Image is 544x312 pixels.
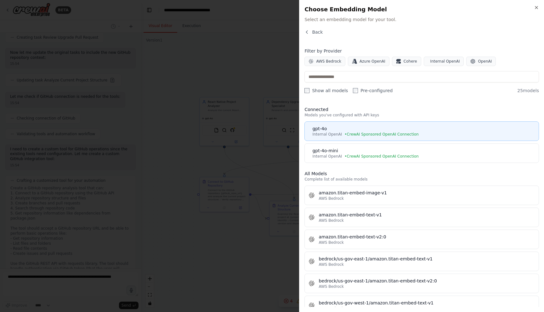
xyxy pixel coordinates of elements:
span: AWS Bedrock [319,306,344,311]
div: gpt-4o-mini [312,148,535,154]
div: amazon.titan-embed-text-v1 [319,212,535,218]
button: bedrock/us-gov-east-1/amazon.titan-embed-text-v1AWS Bedrock [304,252,539,271]
div: amazon.titan-embed-image-v1 [319,190,535,196]
button: gpt-4o-miniInternal OpenAI•CrewAI Sponsored OpenAI Connection [304,143,539,163]
span: AWS Bedrock [319,218,344,223]
span: Back [312,29,323,35]
h3: Connected [304,106,539,113]
div: bedrock/us-gov-east-1/amazon.titan-embed-text-v1 [319,256,535,262]
button: gpt-4oInternal OpenAI•CrewAI Sponsored OpenAI Connection [304,121,539,141]
button: OpenAI [466,57,496,66]
button: Azure OpenAI [348,57,389,66]
span: AWS Bedrock [316,59,341,64]
span: OpenAI [478,59,492,64]
p: Complete list of available models [304,177,539,182]
span: Internal OpenAI [312,154,342,159]
button: amazon.titan-embed-text-v2:0AWS Bedrock [304,230,539,249]
p: Models you've configured with API keys [304,113,539,118]
button: Internal OpenAI [424,57,464,66]
span: AWS Bedrock [319,196,344,201]
button: AWS Bedrock [304,57,345,66]
span: Cohere [404,59,417,64]
span: Select an embedding model for your tool. [304,16,539,23]
input: Show all models [304,88,309,93]
span: • CrewAI Sponsored OpenAI Connection [344,132,419,137]
h2: Choose Embedding Model [304,5,539,14]
span: Azure OpenAI [360,59,385,64]
h3: All Models [304,170,539,177]
input: Pre-configured [353,88,358,93]
button: Cohere [392,57,421,66]
span: AWS Bedrock [319,284,344,289]
button: Back [304,29,323,35]
span: 25 models [517,87,539,94]
div: amazon.titan-embed-text-v2:0 [319,234,535,240]
div: bedrock/us-gov-east-1/amazon.titan-embed-text-v2:0 [319,278,535,284]
span: AWS Bedrock [319,240,344,245]
button: amazon.titan-embed-text-v1AWS Bedrock [304,208,539,227]
div: gpt-4o [312,125,535,132]
div: bedrock/us-gov-west-1/amazon.titan-embed-text-v1 [319,300,535,306]
button: amazon.titan-embed-image-v1AWS Bedrock [304,186,539,205]
h4: Filter by Provider [304,48,539,54]
label: Show all models [304,87,348,94]
span: Internal OpenAI [430,59,460,64]
label: Pre-configured [353,87,393,94]
span: AWS Bedrock [319,262,344,267]
span: • CrewAI Sponsored OpenAI Connection [344,154,419,159]
button: bedrock/us-gov-east-1/amazon.titan-embed-text-v2:0AWS Bedrock [304,274,539,293]
span: Internal OpenAI [312,132,342,137]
